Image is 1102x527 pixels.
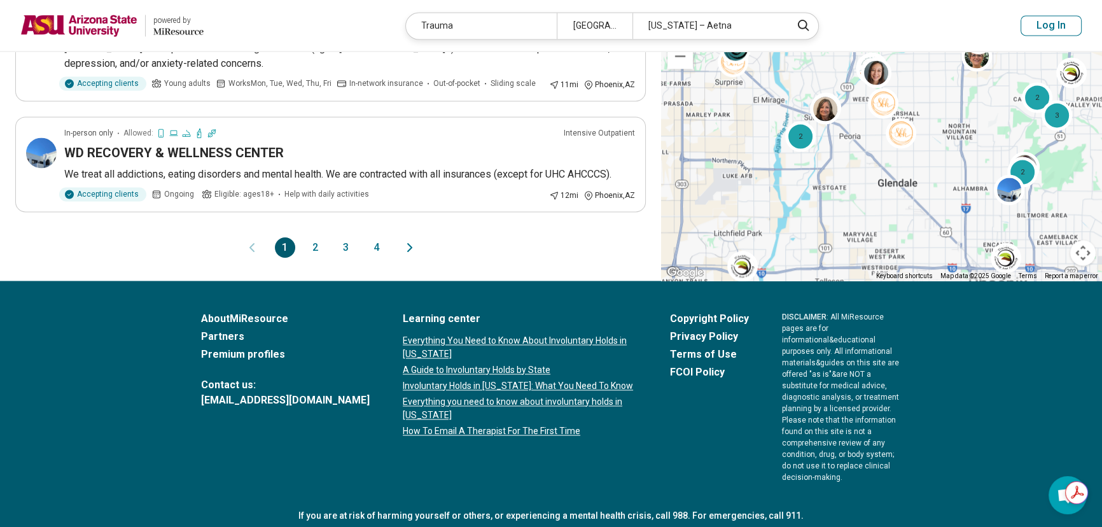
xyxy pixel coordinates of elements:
span: Sliding scale [491,78,536,89]
div: Accepting clients [59,76,146,90]
a: How To Email A Therapist For The First Time [403,425,637,438]
a: Privacy Policy [670,329,749,344]
a: Premium profiles [201,347,370,362]
a: Involuntary Holds in [US_STATE]: What You Need To Know [403,379,637,393]
a: [EMAIL_ADDRESS][DOMAIN_NAME] [201,393,370,408]
span: Help with daily activities [284,188,369,200]
a: Learning center [403,311,637,327]
button: Keyboard shortcuts [876,272,933,281]
div: [US_STATE] – Aetna [632,13,783,39]
div: 2 [1007,157,1038,187]
a: AboutMiResource [201,311,370,327]
button: Log In [1021,15,1082,36]
span: Works Mon, Tue, Wed, Thu, Fri [228,78,331,89]
img: Google [664,264,706,281]
div: [GEOGRAPHIC_DATA] [557,13,632,39]
a: A Guide to Involuntary Holds by State [403,363,637,377]
button: Zoom out [667,43,693,69]
a: Open this area in Google Maps (opens a new window) [664,264,706,281]
span: Map data ©2025 Google [940,272,1011,279]
button: Next page [402,237,417,258]
p: We treat all addictions, eating disorders and mental health. We are contracted with all insurance... [64,167,635,182]
span: Eligible: ages 18+ [214,188,274,200]
button: 1 [275,237,295,258]
div: Trauma [406,13,557,39]
span: Contact us: [201,377,370,393]
p: Intensive Outpatient [564,127,635,139]
span: Out-of-pocket [433,78,480,89]
p: In-person only [64,127,113,139]
a: Copyright Policy [670,311,749,327]
span: Allowed: [123,127,153,139]
div: Phoenix , AZ [583,190,635,201]
p: [PERSON_NAME] has a passion for working with teens (ages [DEMOGRAPHIC_DATA]+) and adults who expe... [64,41,635,71]
button: Map camera controls [1070,240,1096,265]
a: Everything you need to know about involuntary holds in [US_STATE] [403,395,637,422]
p: If you are at risk of harming yourself or others, or experiencing a mental health crisis, call 98... [201,509,901,522]
div: Open chat [1049,476,1087,514]
div: 3 [1042,99,1072,130]
span: DISCLAIMER [782,313,826,321]
button: Previous page [244,237,260,258]
div: 2 [1022,82,1052,113]
span: In-network insurance [349,78,423,89]
button: 4 [366,237,387,258]
button: 3 [336,237,356,258]
div: 12 mi [549,190,578,201]
a: Everything You Need to Know About Involuntary Holds in [US_STATE] [403,334,637,361]
span: Young adults [164,78,211,89]
h3: WD RECOVERY & WELLNESS CENTER [64,144,284,162]
button: 2 [305,237,326,258]
div: Accepting clients [59,187,146,201]
img: Arizona State University [20,10,137,41]
a: Partners [201,329,370,344]
a: FCOI Policy [670,365,749,380]
div: 2 [785,120,816,151]
div: 11 mi [549,79,578,90]
div: Phoenix , AZ [583,79,635,90]
a: Terms of Use [670,347,749,362]
p: : All MiResource pages are for informational & educational purposes only. All informational mater... [782,311,901,483]
a: Report a map error [1045,272,1098,279]
a: Arizona State Universitypowered by [20,10,204,41]
div: powered by [153,15,204,26]
span: Ongoing [164,188,194,200]
a: Terms (opens in new tab) [1019,272,1037,279]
